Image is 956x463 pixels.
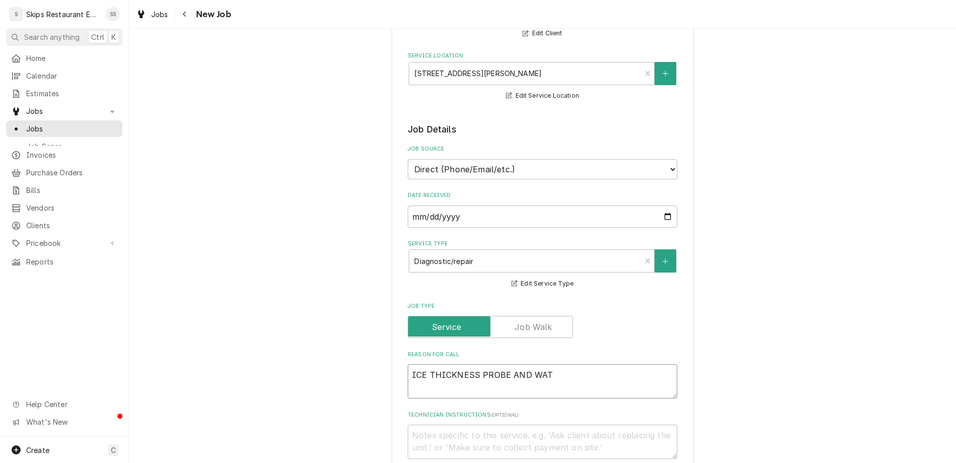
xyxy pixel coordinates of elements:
span: Estimates [26,88,117,99]
a: Jobs [6,120,122,137]
div: Service Type [408,240,677,290]
a: Bills [6,182,122,199]
input: yyyy-mm-dd [408,206,677,228]
span: Jobs [26,106,102,116]
a: Reports [6,253,122,270]
div: Job Type [408,302,677,338]
span: New Job [193,8,231,21]
a: Estimates [6,85,122,102]
div: Skips Restaurant Equipment [26,9,100,20]
a: Go to Help Center [6,396,122,413]
button: Edit Client [521,27,563,40]
span: What's New [26,417,116,427]
span: Job Series [26,141,117,152]
span: Ctrl [91,32,104,42]
div: Job Source [408,145,677,179]
div: S [9,7,23,21]
span: Reports [26,256,117,267]
span: Clients [26,220,117,231]
svg: Create New Service [662,258,668,265]
span: ( optional ) [491,412,519,418]
a: Calendar [6,68,122,84]
div: Date Received [408,191,677,227]
span: Purchase Orders [26,167,117,178]
a: Clients [6,217,122,234]
label: Service Location [408,52,677,60]
span: Home [26,53,117,63]
button: Edit Service Type [510,278,575,290]
button: Create New Service [655,249,676,273]
a: Home [6,50,122,67]
a: Job Series [6,138,122,155]
label: Service Type [408,240,677,248]
span: Search anything [24,32,80,42]
label: Date Received [408,191,677,200]
label: Job Type [408,302,677,310]
div: Reason For Call [408,351,677,399]
div: SS [106,7,120,21]
span: Help Center [26,399,116,410]
a: Go to What's New [6,414,122,430]
button: Create New Location [655,62,676,85]
div: Service Location [408,52,677,102]
textarea: ICE THICKNESS PROBE AND WAT [408,364,677,399]
span: Pricebook [26,238,102,248]
span: Jobs [26,123,117,134]
button: Search anythingCtrlK [6,28,122,46]
label: Reason For Call [408,351,677,359]
span: Jobs [151,9,168,20]
span: Create [26,446,49,454]
legend: Job Details [408,123,677,136]
a: Purchase Orders [6,164,122,181]
span: C [111,445,116,455]
span: K [111,32,116,42]
div: Shan Skipper's Avatar [106,7,120,21]
a: Go to Jobs [6,103,122,119]
svg: Create New Location [662,70,668,77]
a: Jobs [132,6,172,23]
div: Technician Instructions [408,411,677,459]
span: Bills [26,185,117,195]
label: Job Source [408,145,677,153]
label: Technician Instructions [408,411,677,419]
span: Calendar [26,71,117,81]
button: Edit Service Location [504,90,581,102]
span: Vendors [26,203,117,213]
a: Invoices [6,147,122,163]
a: Go to Pricebook [6,235,122,251]
button: Navigate back [177,6,193,22]
span: Invoices [26,150,117,160]
a: Vendors [6,200,122,216]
